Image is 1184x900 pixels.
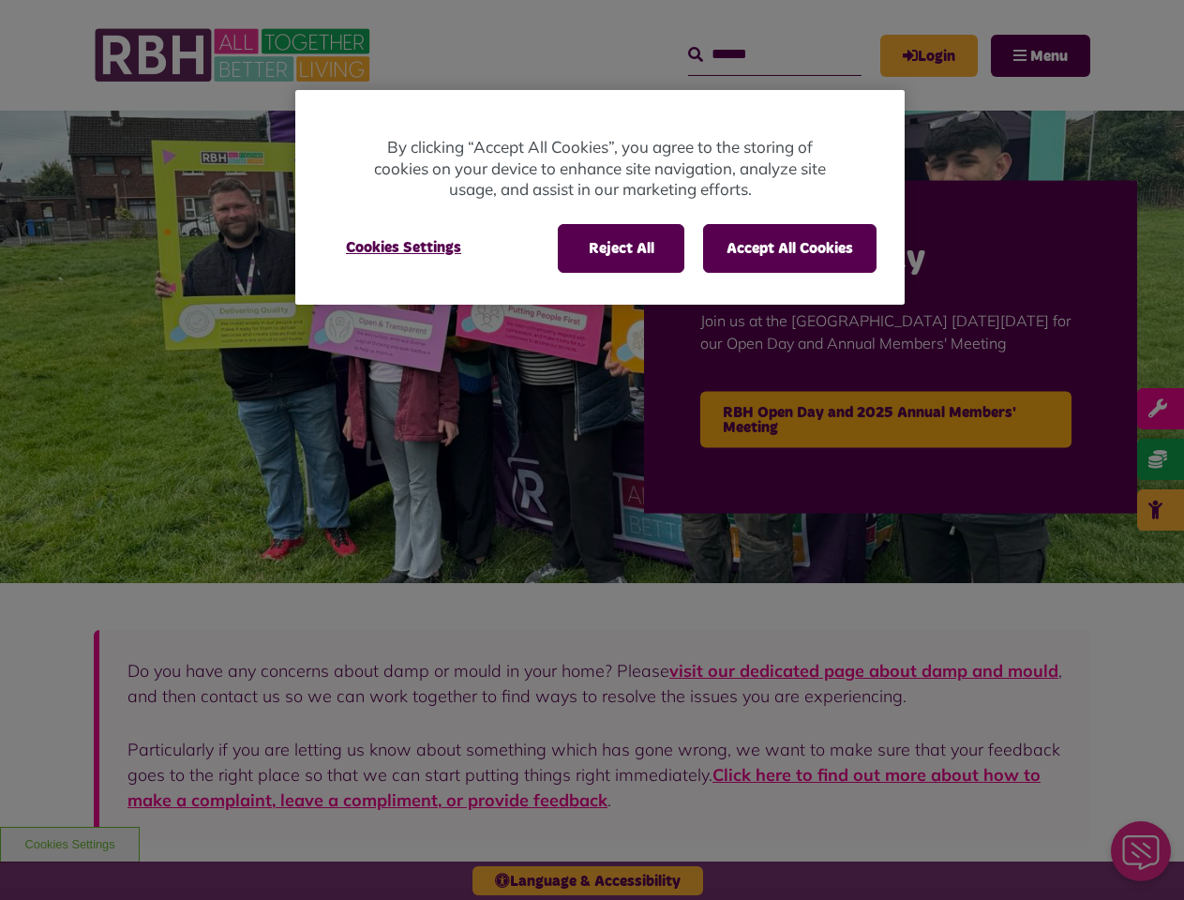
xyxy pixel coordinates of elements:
[295,90,905,305] div: Privacy
[295,90,905,305] div: Cookie banner
[558,224,684,273] button: Reject All
[323,224,484,271] button: Cookies Settings
[703,224,877,273] button: Accept All Cookies
[11,6,71,66] div: Close Web Assistant
[370,137,830,201] p: By clicking “Accept All Cookies”, you agree to the storing of cookies on your device to enhance s...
